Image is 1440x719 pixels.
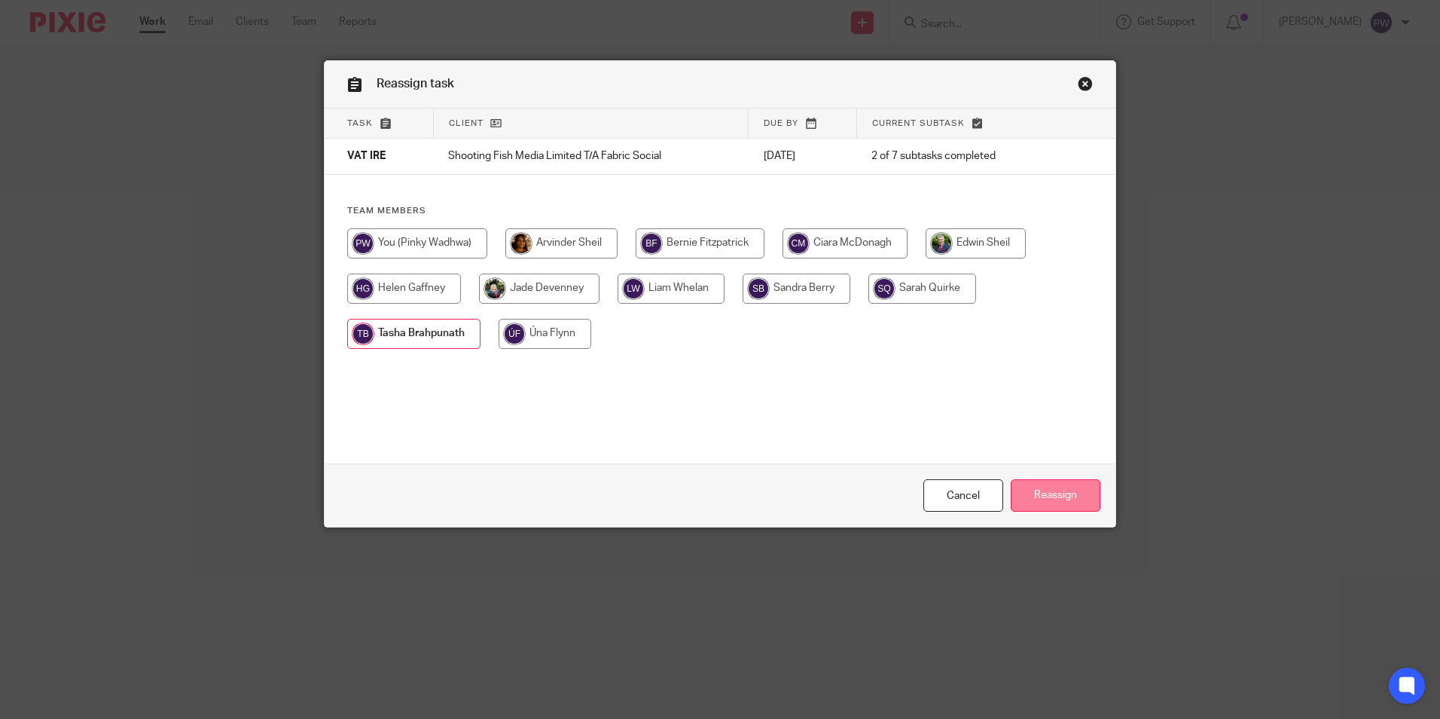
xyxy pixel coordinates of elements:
h4: Team members [347,205,1093,217]
span: Reassign task [377,78,454,90]
p: Shooting Fish Media Limited T/A Fabric Social [448,148,734,164]
input: Reassign [1011,479,1100,512]
a: Close this dialog window [923,479,1003,512]
span: Task [347,119,373,127]
span: Client [449,119,484,127]
p: [DATE] [764,148,842,164]
td: 2 of 7 subtasks completed [856,139,1057,175]
span: Due by [764,119,798,127]
span: Current subtask [872,119,965,127]
a: Close this dialog window [1078,76,1093,96]
span: VAT IRE [347,151,386,162]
